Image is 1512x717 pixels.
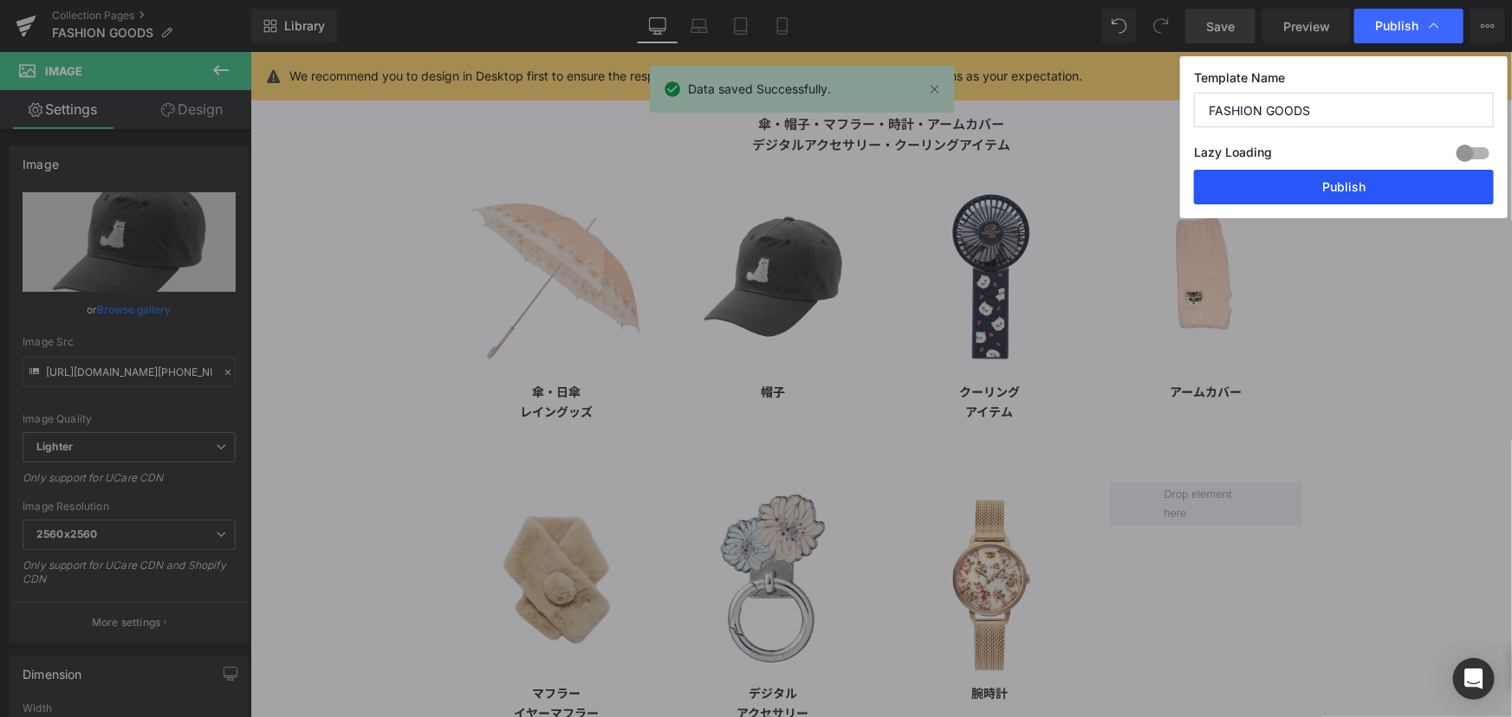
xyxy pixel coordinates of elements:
[269,331,342,368] span: 傘・日傘 レイングッズ
[920,331,992,348] span: アームカバー
[246,623,366,680] a: マフラーイヤーマフラー
[487,632,559,669] span: デジタル アクセサリー
[263,632,348,669] span: マフラー イヤーマフラー
[704,623,775,660] a: 腕時計
[1375,18,1418,34] span: Publish
[709,331,769,368] span: クーリング アイテム
[502,62,760,101] b: 傘・帽子・マフラー・時計・アームカバー デジタルアクセサリー・クーリングアイテム
[493,321,552,358] a: 帽子
[1194,70,1494,93] label: Template Name
[537,16,724,49] u: FASHION GOODS
[1453,658,1495,700] div: Open Intercom Messenger
[721,632,757,649] span: 腕時計
[252,321,360,378] a: 傘・日傘レイングッズ
[903,321,1009,358] a: アームカバー
[691,321,787,378] a: クーリングアイテム
[470,623,576,680] a: デジタルアクセサリー
[510,331,535,348] span: 帽子
[1194,141,1272,170] label: Lazy Loading
[1194,170,1494,204] button: Publish
[210,129,402,321] img: https://www.paul-joe-beaute.com/pages/umbrella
